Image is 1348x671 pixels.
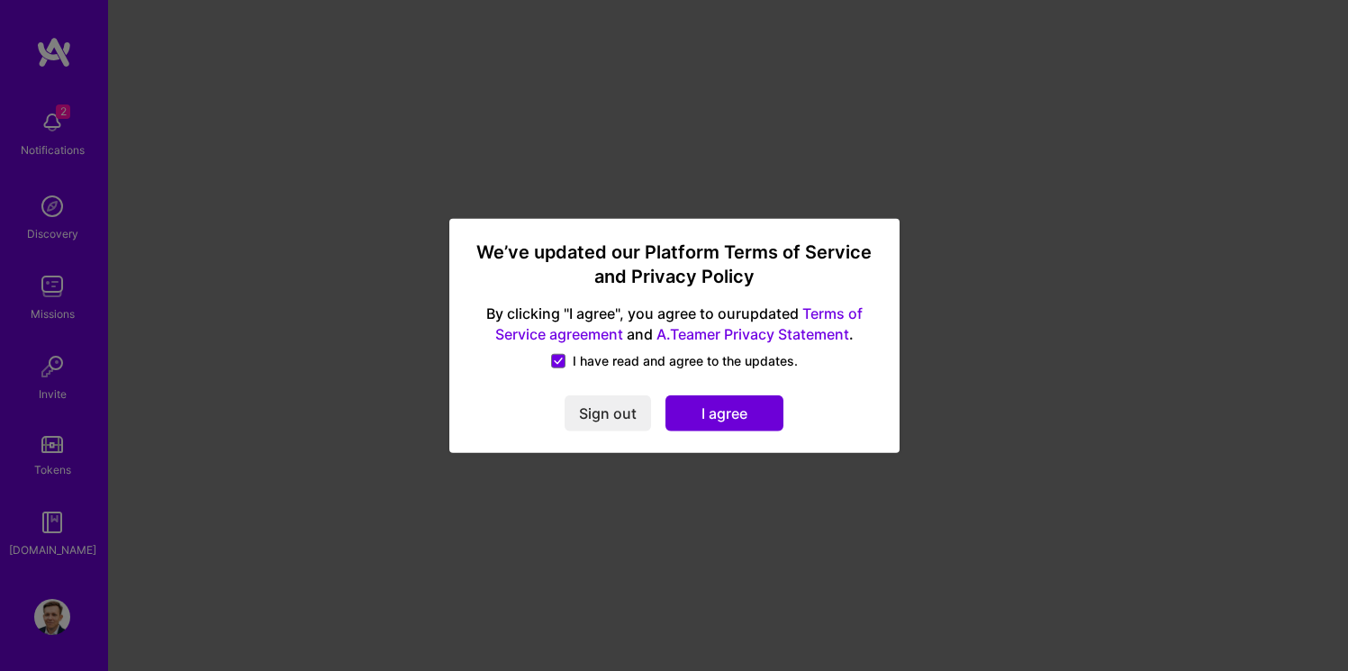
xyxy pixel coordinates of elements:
span: I have read and agree to the updates. [573,352,798,370]
a: Terms of Service agreement [495,304,863,343]
button: Sign out [565,395,651,431]
span: By clicking "I agree", you agree to our updated and . [471,304,878,345]
a: A.Teamer Privacy Statement [656,325,849,343]
h3: We’ve updated our Platform Terms of Service and Privacy Policy [471,240,878,289]
button: I agree [665,395,783,431]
